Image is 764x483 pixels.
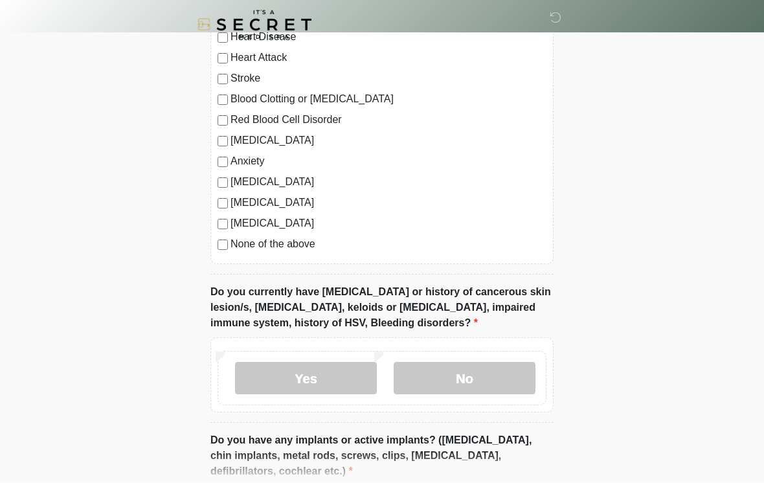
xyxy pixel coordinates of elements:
[218,53,228,63] input: Heart Attack
[230,91,546,107] label: Blood Clotting or [MEDICAL_DATA]
[230,195,546,210] label: [MEDICAL_DATA]
[394,362,535,394] label: No
[230,216,546,231] label: [MEDICAL_DATA]
[218,240,228,250] input: None of the above
[235,362,377,394] label: Yes
[230,71,546,86] label: Stroke
[197,10,311,39] img: It's A Secret Med Spa Logo
[230,174,546,190] label: [MEDICAL_DATA]
[210,284,554,331] label: Do you currently have [MEDICAL_DATA] or history of cancerous skin lesion/s, [MEDICAL_DATA], keloi...
[218,74,228,84] input: Stroke
[230,112,546,128] label: Red Blood Cell Disorder
[218,115,228,126] input: Red Blood Cell Disorder
[230,50,546,65] label: Heart Attack
[218,157,228,167] input: Anxiety
[230,133,546,148] label: [MEDICAL_DATA]
[230,153,546,169] label: Anxiety
[218,95,228,105] input: Blood Clotting or [MEDICAL_DATA]
[218,219,228,229] input: [MEDICAL_DATA]
[210,432,554,479] label: Do you have any implants or active implants? ([MEDICAL_DATA], chin implants, metal rods, screws, ...
[218,136,228,146] input: [MEDICAL_DATA]
[218,177,228,188] input: [MEDICAL_DATA]
[218,198,228,208] input: [MEDICAL_DATA]
[230,236,546,252] label: None of the above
